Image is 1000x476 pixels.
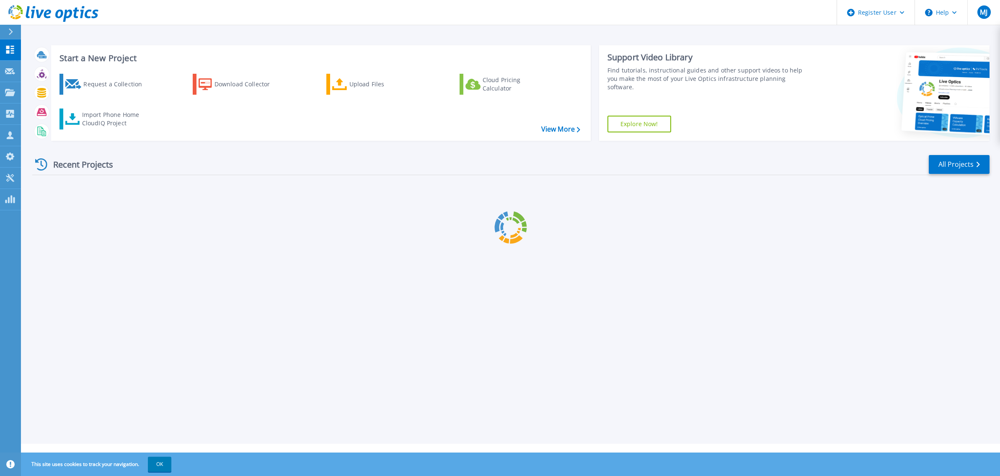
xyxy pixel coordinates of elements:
[193,74,286,95] a: Download Collector
[148,457,171,472] button: OK
[214,76,282,93] div: Download Collector
[82,111,147,127] div: Import Phone Home CloudIQ Project
[460,74,553,95] a: Cloud Pricing Calculator
[607,116,671,132] a: Explore Now!
[607,52,809,63] div: Support Video Library
[929,155,990,174] a: All Projects
[541,125,580,133] a: View More
[59,74,153,95] a: Request a Collection
[607,66,809,91] div: Find tutorials, instructional guides and other support videos to help you make the most of your L...
[23,457,171,472] span: This site uses cookies to track your navigation.
[349,76,416,93] div: Upload Files
[32,154,124,175] div: Recent Projects
[59,54,580,63] h3: Start a New Project
[980,9,987,16] span: MJ
[83,76,150,93] div: Request a Collection
[483,76,550,93] div: Cloud Pricing Calculator
[326,74,420,95] a: Upload Files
